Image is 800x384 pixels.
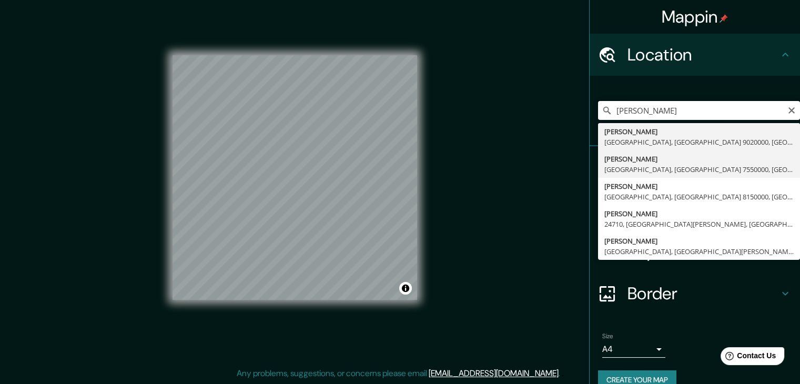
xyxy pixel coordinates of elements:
[604,236,794,246] div: [PERSON_NAME]
[173,55,417,300] canvas: Map
[604,154,794,164] div: [PERSON_NAME]
[429,368,559,379] a: [EMAIL_ADDRESS][DOMAIN_NAME]
[604,164,794,175] div: [GEOGRAPHIC_DATA], [GEOGRAPHIC_DATA] 7550000, [GEOGRAPHIC_DATA]
[787,105,796,115] button: Clear
[604,181,794,191] div: [PERSON_NAME]
[562,367,564,380] div: .
[604,246,794,257] div: [GEOGRAPHIC_DATA], [GEOGRAPHIC_DATA][PERSON_NAME], [GEOGRAPHIC_DATA]
[399,282,412,295] button: Toggle attribution
[604,208,794,219] div: [PERSON_NAME]
[706,343,788,372] iframe: Help widget launcher
[720,14,728,23] img: pin-icon.png
[604,126,794,137] div: [PERSON_NAME]
[627,44,779,65] h4: Location
[627,283,779,304] h4: Border
[604,191,794,202] div: [GEOGRAPHIC_DATA], [GEOGRAPHIC_DATA] 8150000, [GEOGRAPHIC_DATA]
[560,367,562,380] div: .
[590,188,800,230] div: Style
[598,101,800,120] input: Pick your city or area
[590,146,800,188] div: Pins
[604,219,794,229] div: 24710, [GEOGRAPHIC_DATA][PERSON_NAME], [GEOGRAPHIC_DATA], [GEOGRAPHIC_DATA]
[590,34,800,76] div: Location
[627,241,779,262] h4: Layout
[602,332,613,341] label: Size
[602,341,665,358] div: A4
[590,230,800,272] div: Layout
[662,6,728,27] h4: Mappin
[237,367,560,380] p: Any problems, suggestions, or concerns please email .
[604,137,794,147] div: [GEOGRAPHIC_DATA], [GEOGRAPHIC_DATA] 9020000, [GEOGRAPHIC_DATA]
[590,272,800,315] div: Border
